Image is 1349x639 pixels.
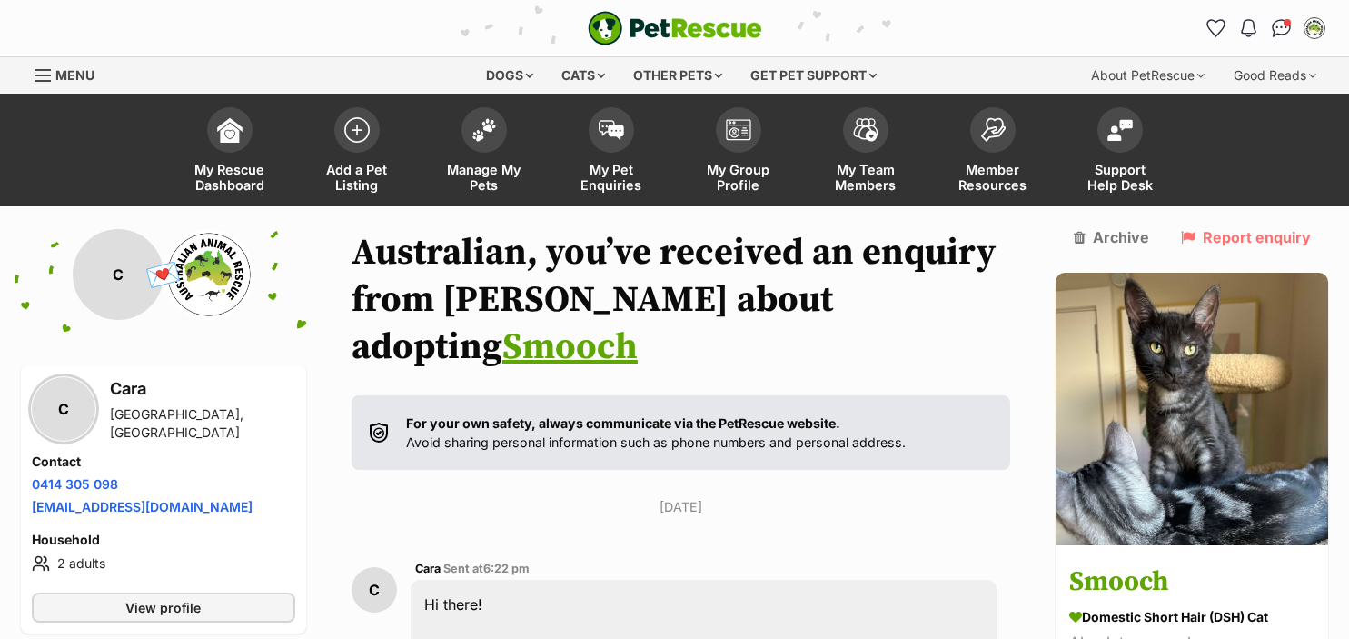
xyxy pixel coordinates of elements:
a: Member Resources [929,98,1056,206]
img: group-profile-icon-3fa3cf56718a62981997c0bc7e787c4b2cf8bcc04b72c1350f741eb67cf2f40e.svg [726,119,751,141]
h1: Australian, you’ve received an enquiry from [PERSON_NAME] about adopting [352,229,1011,371]
a: My Group Profile [675,98,802,206]
img: notifications-46538b983faf8c2785f20acdc204bb7945ddae34d4c08c2a6579f10ce5e182be.svg [1241,19,1255,37]
a: View profile [32,593,295,623]
div: Cats [549,57,618,94]
a: Archive [1074,229,1149,245]
img: dashboard-icon-eb2f2d2d3e046f16d808141f083e7271f6b2e854fb5c12c21221c1fb7104beca.svg [217,117,243,143]
span: View profile [125,598,201,617]
div: Dogs [473,57,546,94]
img: team-members-icon-5396bd8760b3fe7c0b43da4ab00e1e3bb1a5d9ba89233759b79545d2d3fc5d0d.svg [853,118,878,142]
span: 6:22 pm [483,562,530,575]
a: Support Help Desk [1056,98,1184,206]
a: PetRescue [588,11,762,45]
img: manage-my-pets-icon-02211641906a0b7f246fdf0571729dbe1e7629f14944591b6c1af311fb30b64b.svg [471,118,497,142]
div: Get pet support [738,57,889,94]
a: Smooch [502,324,638,370]
li: 2 adults [32,553,295,574]
p: Avoid sharing personal information such as phone numbers and personal address. [406,414,906,453]
div: Good Reads [1221,57,1329,94]
a: Menu [35,57,107,90]
span: Manage My Pets [443,162,525,193]
a: Report enquiry [1181,229,1311,245]
a: Conversations [1267,14,1296,43]
button: My account [1300,14,1329,43]
div: Other pets [620,57,735,94]
button: Notifications [1235,14,1264,43]
span: Menu [55,67,94,83]
a: [EMAIL_ADDRESS][DOMAIN_NAME] [32,499,253,514]
a: My Rescue Dashboard [166,98,293,206]
div: Domestic Short Hair (DSH) Cat [1069,608,1314,627]
div: C [352,567,397,613]
strong: For your own safety, always communicate via the PetRescue website. [406,415,840,431]
span: Cara [415,562,441,575]
span: My Pet Enquiries [570,162,652,193]
img: chat-41dd97257d64d25036548639549fe6c8038ab92f7586957e7f3b1b290dea8141.svg [1272,19,1291,37]
a: My Pet Enquiries [548,98,675,206]
img: Australian Animal Rescue profile pic [1305,19,1324,37]
ul: Account quick links [1202,14,1329,43]
span: Support Help Desk [1079,162,1161,193]
a: 0414 305 098 [32,476,118,492]
p: [DATE] [352,497,1011,516]
span: 💌 [143,255,184,295]
span: My Rescue Dashboard [189,162,271,193]
div: About PetRescue [1078,57,1217,94]
h3: Smooch [1069,563,1314,604]
div: C [32,377,95,441]
span: My Group Profile [698,162,779,193]
span: Add a Pet Listing [316,162,398,193]
h4: Contact [32,453,295,471]
div: C [73,229,164,320]
div: [GEOGRAPHIC_DATA], [GEOGRAPHIC_DATA] [110,405,295,442]
span: My Team Members [825,162,907,193]
img: pet-enquiries-icon-7e3ad2cf08bfb03b45e93fb7055b45f3efa6380592205ae92323e6603595dc1f.svg [599,120,624,140]
img: logo-e224e6f780fb5917bec1dbf3a21bbac754714ae5b6737aabdf751b685950b380.svg [588,11,762,45]
h3: Cara [110,376,295,402]
a: Add a Pet Listing [293,98,421,206]
span: Member Resources [952,162,1034,193]
img: Smooch [1056,273,1328,545]
img: Australian Animal Rescue Inc. profile pic [164,229,254,320]
a: Manage My Pets [421,98,548,206]
span: Sent at [443,562,530,575]
h4: Household [32,531,295,549]
img: help-desk-icon-fdf02630f3aa405de69fd3d07c3f3aa587a6932b1a1747fa1d2bba05be0121f9.svg [1107,119,1133,141]
img: member-resources-icon-8e73f808a243e03378d46382f2149f9095a855e16c252ad45f914b54edf8863c.svg [980,117,1006,142]
a: Favourites [1202,14,1231,43]
a: My Team Members [802,98,929,206]
img: add-pet-listing-icon-0afa8454b4691262ce3f59096e99ab1cd57d4a30225e0717b998d2c9b9846f56.svg [344,117,370,143]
